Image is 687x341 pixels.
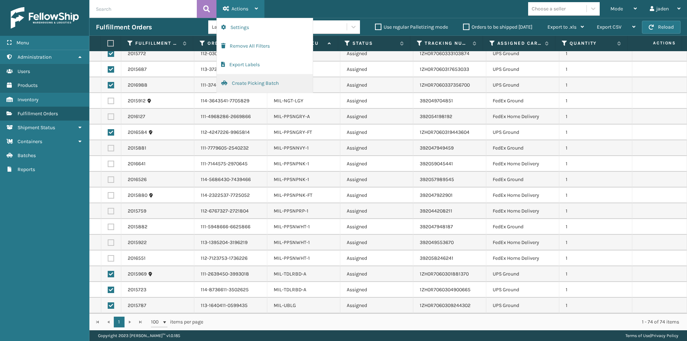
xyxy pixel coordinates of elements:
span: Export CSV [597,24,622,30]
img: logo [11,7,79,29]
a: 2016526 [128,176,147,183]
a: MIL-PPSNPNK-1 [274,161,309,167]
span: Products [18,82,38,88]
td: 113-1395204-3196219 [194,235,267,250]
a: MIL-PPSNPNK-FT [274,192,312,198]
td: 1 [559,250,632,266]
a: 1ZH0R7060301881370 [420,271,469,277]
span: Batches [18,152,36,159]
button: Remove All Filters [217,37,313,55]
a: 1ZH0R7060337356700 [420,82,470,88]
a: 2016551 [128,255,146,262]
td: 114-2322537-7725052 [194,187,267,203]
td: 1 [559,140,632,156]
span: Export to .xls [547,24,576,30]
span: Users [18,68,30,74]
td: FedEx Ground [486,172,559,187]
td: 113-1640411-0599435 [194,298,267,313]
a: 392057989545 [420,176,454,182]
a: MIL-PPSNGRY-A [274,113,310,120]
a: 392059045441 [420,161,453,167]
td: 114-3643541-7705829 [194,93,267,109]
label: Tracking Number [425,40,469,47]
a: 2015881 [128,145,146,152]
td: 111-7779605-2540232 [194,140,267,156]
a: MIL-PPSNWHT-1 [274,224,310,230]
a: MIL-TDLRBD-A [274,287,306,293]
td: 1 [559,46,632,62]
td: 1 [559,156,632,172]
a: 2015912 [128,97,146,104]
td: 111-2639450-3993018 [194,266,267,282]
label: Quantity [570,40,614,47]
td: Assigned [340,172,413,187]
button: Export Labels [217,55,313,74]
a: 392058246241 [420,255,453,261]
a: 392047949459 [420,145,454,151]
td: 111-3746892-8526605 [194,77,267,93]
td: 1 [559,282,632,298]
a: 392044208211 [420,208,452,214]
span: Inventory [18,97,39,103]
td: Assigned [340,203,413,219]
a: 392047948187 [420,224,453,230]
td: UPS Ground [486,298,559,313]
a: 2015969 [128,271,147,278]
td: 112-7123753-1736226 [194,250,267,266]
p: Copyright 2023 [PERSON_NAME]™ v 1.0.185 [98,330,180,341]
a: 2016988 [128,82,147,89]
a: 1ZH0R7060317653033 [420,66,469,72]
td: 112-0302887-7437861 [194,46,267,62]
div: Choose a seller [532,5,566,13]
td: 1 [559,298,632,313]
a: MIL-PPSNWHT-1 [274,239,310,245]
td: 111-7144575-2970645 [194,156,267,172]
a: 2015882 [128,223,147,230]
td: 1 [559,187,632,203]
td: Assigned [340,250,413,266]
td: FedEx Home Delivery [486,250,559,266]
td: Assigned [340,140,413,156]
label: Use regular Palletizing mode [375,24,448,30]
h3: Fulfillment Orders [96,23,152,31]
a: MIL-PPSNPNK-1 [274,176,309,182]
td: 112-4247226-9965814 [194,125,267,140]
a: MIL-PPSNWHT-1 [274,255,310,261]
a: Terms of Use [625,333,650,338]
td: FedEx Ground [486,140,559,156]
td: FedEx Home Delivery [486,235,559,250]
td: Assigned [340,77,413,93]
a: 2016641 [128,160,146,167]
a: 392047922901 [420,192,453,198]
span: items per page [151,317,203,327]
td: 1 [559,125,632,140]
td: UPS Ground [486,77,559,93]
a: 2015687 [128,66,147,73]
a: 2016584 [128,129,147,136]
td: 114-5686430-7439466 [194,172,267,187]
a: MIL-UBLG [274,302,296,308]
td: FedEx Home Delivery [486,203,559,219]
td: 114-8736611-3502625 [194,282,267,298]
td: Assigned [340,156,413,172]
button: Settings [217,18,313,37]
span: Shipment Status [18,125,55,131]
div: Last 90 Days [212,23,267,31]
a: 1 [114,317,125,327]
label: Orders to be shipped [DATE] [463,24,532,30]
a: Privacy Policy [651,333,678,338]
td: FedEx Home Delivery [486,109,559,125]
td: 1 [559,62,632,77]
td: Assigned [340,109,413,125]
span: Actions [630,37,680,49]
td: FedEx Home Delivery [486,156,559,172]
td: Assigned [340,187,413,203]
td: 112-6767327-2721804 [194,203,267,219]
td: Assigned [340,298,413,313]
span: Containers [18,138,42,145]
td: UPS Ground [486,266,559,282]
span: Fulfillment Orders [18,111,58,117]
td: 1 [559,203,632,219]
a: 2015880 [128,192,147,199]
td: 1 [559,172,632,187]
